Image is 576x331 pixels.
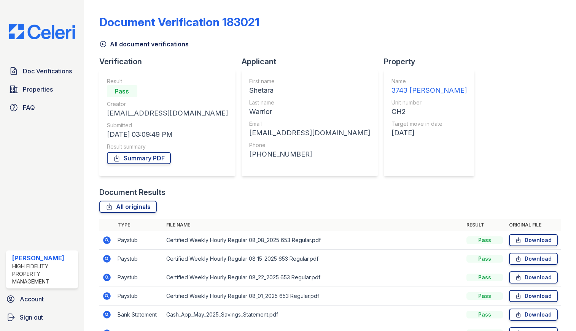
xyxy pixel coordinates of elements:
a: Properties [6,82,78,97]
div: [PHONE_NUMBER] [249,149,370,160]
div: Unit number [391,99,467,106]
a: Download [509,290,558,302]
img: CE_Logo_Blue-a8612792a0a2168367f1c8372b55b34899dd931a85d93a1a3d3e32e68fde9ad4.png [3,24,81,39]
div: CH2 [391,106,467,117]
div: Pass [466,311,503,318]
div: [EMAIL_ADDRESS][DOMAIN_NAME] [107,108,228,119]
div: Pass [466,274,503,281]
div: [DATE] 03:09:49 PM [107,129,228,140]
a: Download [509,253,558,265]
div: Result summary [107,143,228,150]
div: Warrior [249,106,370,117]
div: High Fidelity Property Management [12,263,75,285]
div: Phone [249,141,370,149]
div: Applicant [242,56,384,67]
a: Account [3,291,81,307]
div: First name [249,78,370,85]
th: Original file [506,219,561,231]
div: Verification [99,56,242,67]
div: Pass [107,85,137,97]
div: [PERSON_NAME] [12,253,75,263]
div: Shetara [249,85,370,96]
a: All originals [99,201,157,213]
span: FAQ [23,103,35,112]
a: Summary PDF [107,152,171,164]
span: Doc Verifications [23,67,72,76]
div: Pass [466,255,503,263]
div: Pass [466,292,503,300]
td: Certified Weekly Hourly Regular 08_01_2025 653 Regular.pdf [163,287,463,306]
div: Last name [249,99,370,106]
td: Certified Weekly Hourly Regular 08_15_2025 653 Regular.pdf [163,250,463,268]
a: FAQ [6,100,78,115]
a: Name 3743 [PERSON_NAME] [391,78,467,96]
div: Email [249,120,370,128]
span: Properties [23,85,53,94]
td: Certified Weekly Hourly Regular 08_08_2025 653 Regular.pdf [163,231,463,250]
a: Download [509,309,558,321]
div: Document Verification 183021 [99,15,259,29]
div: Document Results [99,187,165,198]
td: Paystub [115,250,163,268]
div: [EMAIL_ADDRESS][DOMAIN_NAME] [249,128,370,138]
div: [DATE] [391,128,467,138]
th: Type [115,219,163,231]
span: Account [20,295,44,304]
td: Cash_App_May_2025_Savings_Statement.pdf [163,306,463,324]
div: Result [107,78,228,85]
a: Download [509,271,558,283]
td: Paystub [115,287,163,306]
td: Paystub [115,268,163,287]
div: 3743 [PERSON_NAME] [391,85,467,96]
div: Property [384,56,481,67]
a: Doc Verifications [6,63,78,79]
span: Sign out [20,313,43,322]
th: Result [463,219,506,231]
a: Sign out [3,310,81,325]
div: Target move in date [391,120,467,128]
td: Bank Statement [115,306,163,324]
a: All document verifications [99,40,189,49]
div: Pass [466,236,503,244]
div: Creator [107,100,228,108]
td: Certified Weekly Hourly Regular 08_22_2025 653 Regular.pdf [163,268,463,287]
div: Name [391,78,467,85]
th: File name [163,219,463,231]
td: Paystub [115,231,163,250]
div: Submitted [107,122,228,129]
a: Download [509,234,558,246]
